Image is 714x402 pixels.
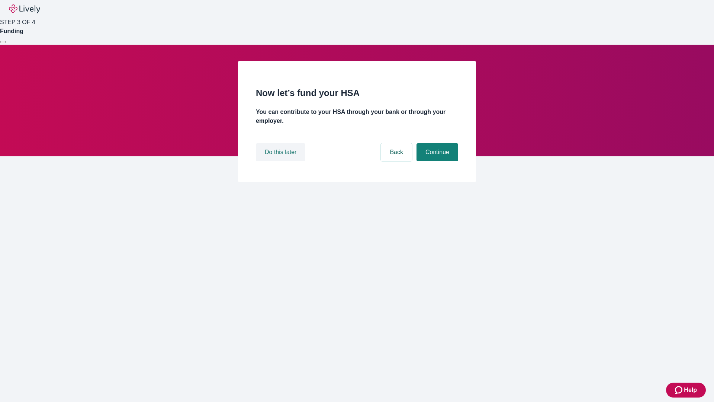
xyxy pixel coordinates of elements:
[684,386,697,395] span: Help
[416,143,458,161] button: Continue
[381,143,412,161] button: Back
[675,386,684,395] svg: Zendesk support icon
[256,143,305,161] button: Do this later
[9,4,40,13] img: Lively
[666,383,706,398] button: Zendesk support iconHelp
[256,108,458,125] h4: You can contribute to your HSA through your bank or through your employer.
[256,86,458,100] h2: Now let’s fund your HSA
